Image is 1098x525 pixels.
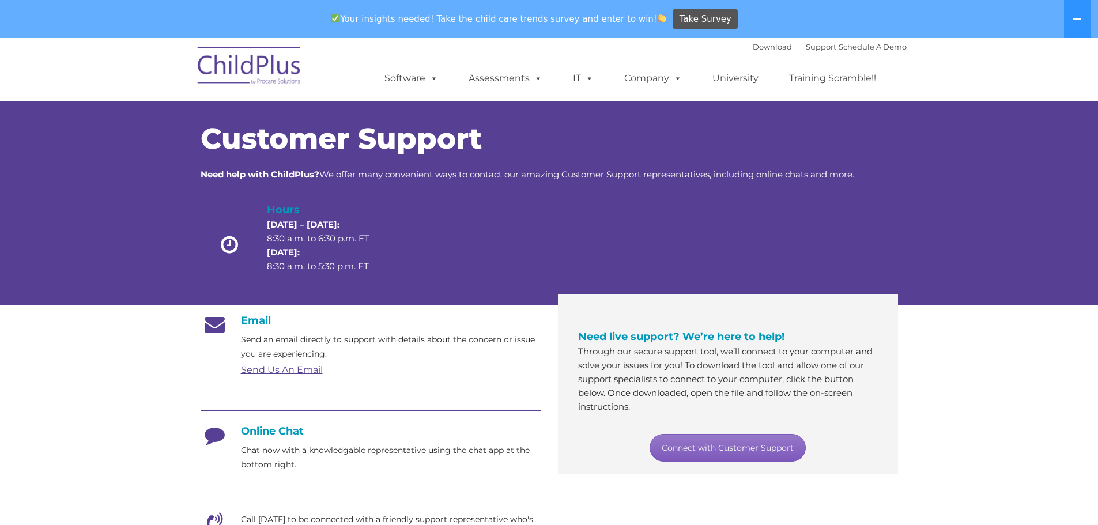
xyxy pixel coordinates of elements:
[267,218,389,273] p: 8:30 a.m. to 6:30 p.m. ET 8:30 a.m. to 5:30 p.m. ET
[701,67,770,90] a: University
[192,39,307,96] img: ChildPlus by Procare Solutions
[457,67,554,90] a: Assessments
[373,67,450,90] a: Software
[806,42,836,51] a: Support
[839,42,907,51] a: Schedule A Demo
[201,425,541,437] h4: Online Chat
[267,247,300,258] strong: [DATE]:
[753,42,792,51] a: Download
[650,434,806,462] a: Connect with Customer Support
[673,9,738,29] a: Take Survey
[201,314,541,327] h4: Email
[331,14,339,22] img: ✅
[201,169,854,180] span: We offer many convenient ways to contact our amazing Customer Support representatives, including ...
[778,67,888,90] a: Training Scramble!!
[578,330,784,343] span: Need live support? We’re here to help!
[578,345,878,414] p: Through our secure support tool, we’ll connect to your computer and solve your issues for you! To...
[241,364,323,375] a: Send Us An Email
[201,169,319,180] strong: Need help with ChildPlus?
[241,443,541,472] p: Chat now with a knowledgable representative using the chat app at the bottom right.
[267,219,339,230] strong: [DATE] – [DATE]:
[658,14,666,22] img: 👏
[201,121,482,156] span: Customer Support
[680,9,731,29] span: Take Survey
[241,333,541,361] p: Send an email directly to support with details about the concern or issue you are experiencing.
[267,202,389,218] h4: Hours
[326,7,671,30] span: Your insights needed! Take the child care trends survey and enter to win!
[613,67,693,90] a: Company
[561,67,605,90] a: IT
[753,42,907,51] font: |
